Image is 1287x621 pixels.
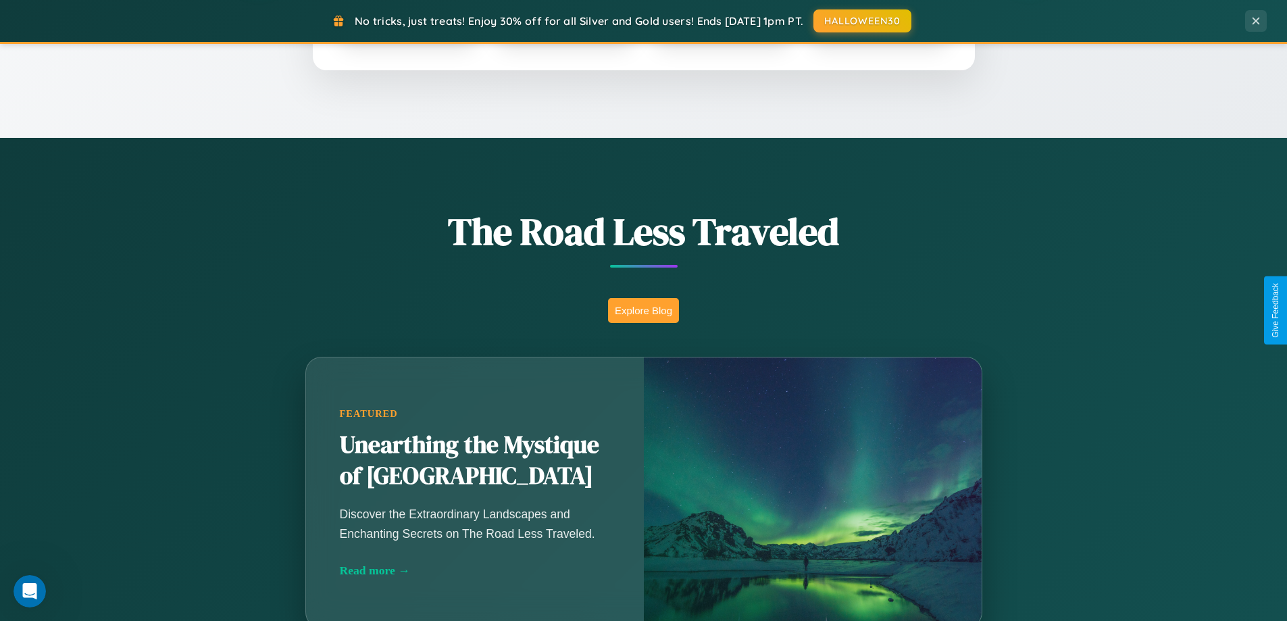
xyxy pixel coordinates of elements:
iframe: Intercom live chat [14,575,46,607]
button: Explore Blog [608,298,679,323]
button: HALLOWEEN30 [813,9,911,32]
div: Give Feedback [1271,283,1280,338]
h1: The Road Less Traveled [238,205,1049,257]
div: Read more → [340,564,610,578]
span: No tricks, just treats! Enjoy 30% off for all Silver and Gold users! Ends [DATE] 1pm PT. [355,14,803,28]
div: Featured [340,408,610,420]
p: Discover the Extraordinary Landscapes and Enchanting Secrets on The Road Less Traveled. [340,505,610,543]
h2: Unearthing the Mystique of [GEOGRAPHIC_DATA] [340,430,610,492]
